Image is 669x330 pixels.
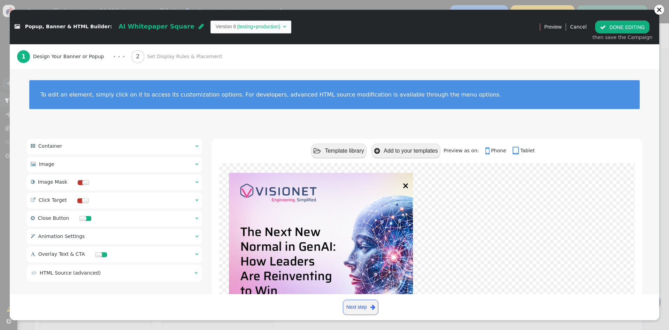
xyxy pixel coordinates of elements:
span: Set Display Rules & Placement [147,53,225,60]
span:  [195,252,198,256]
span:  [195,179,198,184]
a: Cancel [570,24,586,30]
td: Version 6 [216,23,236,30]
a: Preview [544,21,562,33]
span:  [195,198,198,202]
span: Image Mask [38,179,67,185]
div: then save the Campaign [592,34,652,41]
span:  [485,146,491,156]
span:  [100,179,104,184]
span:  [195,216,198,221]
div: To edit an element, simply click on it to access its customization options. For developers, advan... [40,91,629,98]
span: Popup, Banner & HTML Builder: [25,24,112,30]
span: Animation Settings [38,233,85,239]
span: Overlay Text & CTA [38,251,85,257]
span:  [314,148,321,154]
span:  [194,270,198,275]
span:  [513,146,520,156]
span:  [199,23,204,30]
span:  [31,216,35,221]
span:  [370,303,375,312]
span:  [31,252,35,256]
span:  [600,24,606,30]
span:  [99,198,103,202]
a: Next step [343,300,378,315]
span:  [195,162,198,167]
span:  [117,252,122,256]
td: (testing+production) [236,23,281,30]
span:  [101,216,106,221]
span: Preview [544,23,562,31]
span:  [15,24,20,29]
button: Template library [311,144,367,158]
span:  [195,144,198,148]
span: Preview as on: [444,148,484,153]
span:  [75,144,79,148]
span: HTML Source (advanced) [40,270,101,276]
span:  [31,198,36,202]
span:  [195,234,198,239]
a: 1 Design Your Banner or Popup · · · [17,44,131,69]
span:  [31,179,35,184]
a: Phone [485,148,511,153]
span:  [283,24,286,29]
a: 2 Set Display Rules & Placement [131,44,238,69]
span: Click Target [39,197,67,203]
button: Add to your templates [371,144,440,158]
a: × [402,181,409,191]
span:  [31,162,36,167]
span:  [98,234,102,239]
span: Design Your Banner or Popup [33,53,107,60]
a: Tablet [513,148,535,153]
span: Image [39,161,54,167]
span: AI Whitepaper Square [118,23,194,30]
span: Close Button [38,215,69,221]
span:  [31,234,35,239]
b: 2 [136,53,140,60]
span:  [67,162,71,167]
button: DONE EDITING [595,21,649,33]
span: Container [38,143,62,149]
span:  [374,148,380,154]
span:  [31,270,37,275]
b: 1 [22,53,26,60]
span:  [31,144,35,148]
div: · · · [113,52,125,61]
